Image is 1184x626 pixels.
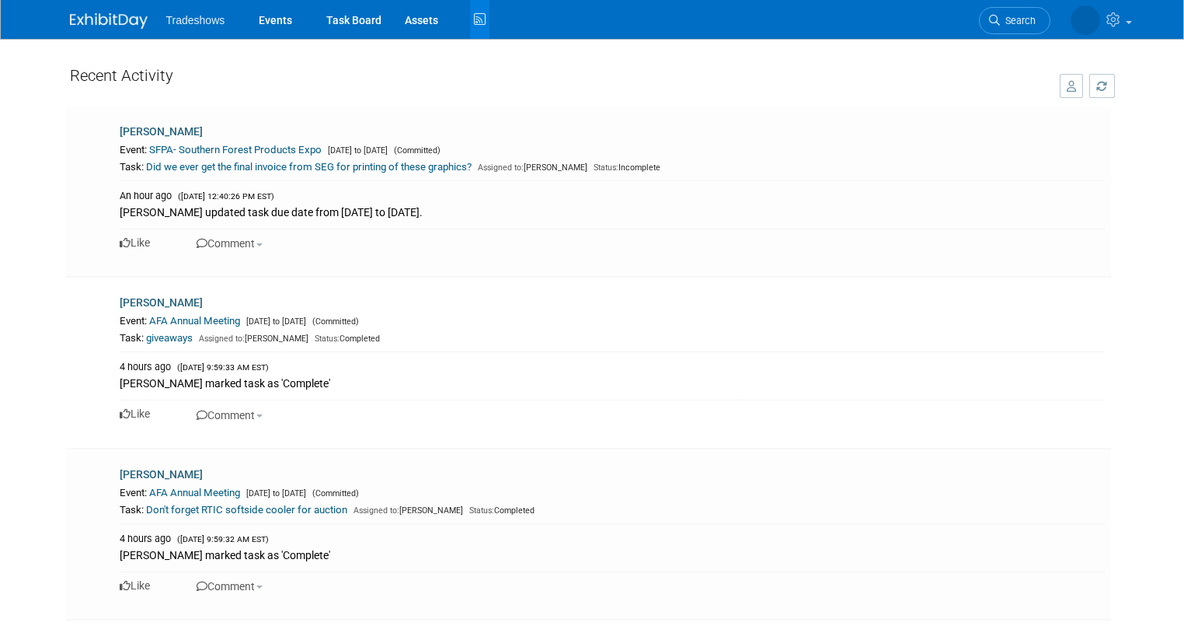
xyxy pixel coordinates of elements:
[590,163,660,173] span: Incomplete
[199,334,245,344] span: Assigned to:
[1071,5,1100,35] img: Kay Reynolds
[120,533,171,544] span: 4 hours ago
[173,534,269,544] span: ([DATE] 9:59:32 AM EST)
[120,315,147,327] span: Event:
[146,504,347,516] a: Don't forget RTIC softside cooler for auction
[311,334,380,344] span: Completed
[308,316,359,327] span: (Committed)
[120,296,203,309] a: [PERSON_NAME]
[308,488,359,498] span: (Committed)
[195,334,308,344] span: [PERSON_NAME]
[192,578,267,595] button: Comment
[192,407,267,424] button: Comment
[120,407,150,420] a: Like
[478,163,524,173] span: Assigned to:
[315,334,340,344] span: Status:
[146,161,472,173] a: Did we ever get the final invoice from SEG for printing of these graphics?
[120,579,150,592] a: Like
[120,332,144,344] span: Task:
[120,468,203,481] a: [PERSON_NAME]
[474,163,587,173] span: [PERSON_NAME]
[174,191,274,201] span: ([DATE] 12:40:26 PM EST)
[120,546,1105,563] div: [PERSON_NAME] marked task as 'Complete'
[353,505,399,516] span: Assigned to:
[120,504,144,516] span: Task:
[979,7,1050,34] a: Search
[120,190,172,201] span: An hour ago
[390,145,441,156] span: (Committed)
[594,163,618,173] span: Status:
[120,236,150,249] a: Like
[120,161,144,173] span: Task:
[149,144,322,156] a: SFPA- Southern Forest Products Expo
[1000,15,1036,26] span: Search
[242,316,306,327] span: [DATE] to [DATE]
[120,361,171,372] span: 4 hours ago
[70,13,148,29] img: ExhibitDay
[149,487,240,498] a: AFA Annual Meeting
[166,14,225,26] span: Tradeshows
[120,374,1105,391] div: [PERSON_NAME] marked task as 'Complete'
[324,145,388,156] span: [DATE] to [DATE]
[469,505,494,516] span: Status:
[120,125,203,138] a: [PERSON_NAME]
[465,505,535,516] span: Completed
[120,144,147,156] span: Event:
[149,315,240,327] a: AFA Annual Meeting
[192,235,267,252] button: Comment
[70,58,1044,100] div: Recent Activity
[120,487,147,498] span: Event:
[350,505,463,516] span: [PERSON_NAME]
[120,203,1105,220] div: [PERSON_NAME] updated task due date from [DATE] to [DATE].
[173,362,269,372] span: ([DATE] 9:59:33 AM EST)
[146,332,193,344] a: giveaways
[242,488,306,498] span: [DATE] to [DATE]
